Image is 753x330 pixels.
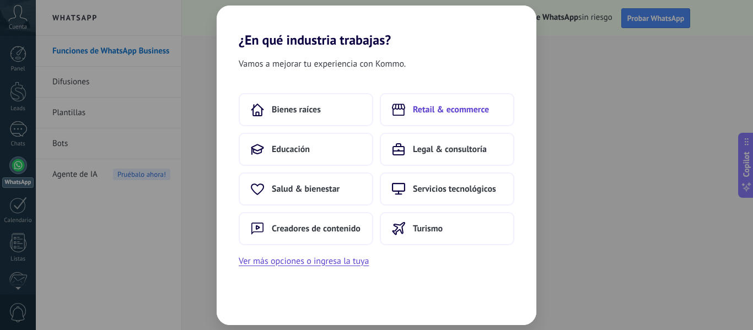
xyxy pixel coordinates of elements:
span: Creadores de contenido [272,223,361,234]
button: Bienes raíces [239,93,373,126]
button: Turismo [380,212,514,245]
span: Salud & bienestar [272,183,340,194]
span: Educación [272,144,310,155]
span: Servicios tecnológicos [413,183,496,194]
span: Vamos a mejorar tu experiencia con Kommo. [239,57,406,71]
button: Legal & consultoría [380,133,514,166]
button: Retail & ecommerce [380,93,514,126]
span: Retail & ecommerce [413,104,489,115]
span: Bienes raíces [272,104,321,115]
button: Creadores de contenido [239,212,373,245]
span: Turismo [413,223,443,234]
h2: ¿En qué industria trabajas? [217,6,536,48]
button: Ver más opciones o ingresa la tuya [239,254,369,268]
button: Educación [239,133,373,166]
button: Servicios tecnológicos [380,172,514,205]
span: Legal & consultoría [413,144,487,155]
button: Salud & bienestar [239,172,373,205]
